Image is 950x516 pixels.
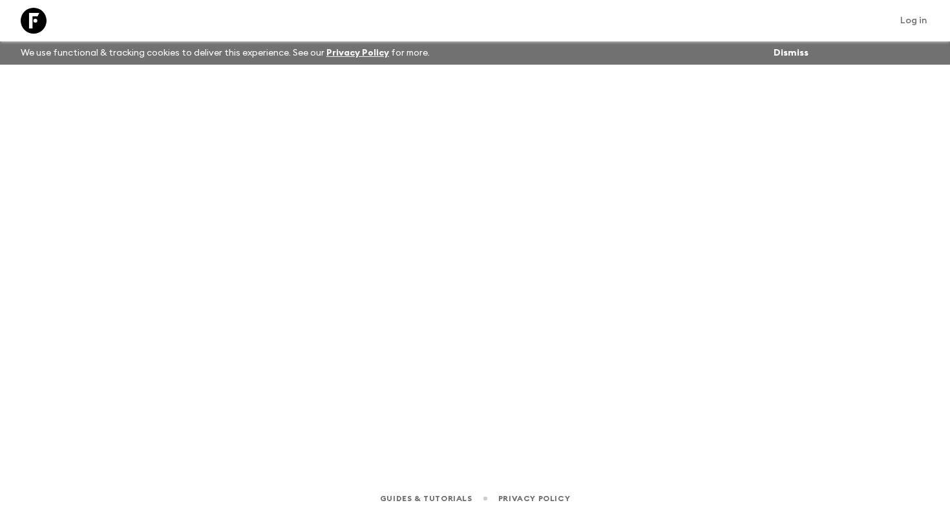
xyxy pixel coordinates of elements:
a: Privacy Policy [326,48,389,58]
a: Log in [893,12,934,30]
p: We use functional & tracking cookies to deliver this experience. See our for more. [16,41,435,65]
a: Privacy Policy [498,491,570,506]
a: Guides & Tutorials [380,491,472,506]
button: Dismiss [770,44,812,62]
